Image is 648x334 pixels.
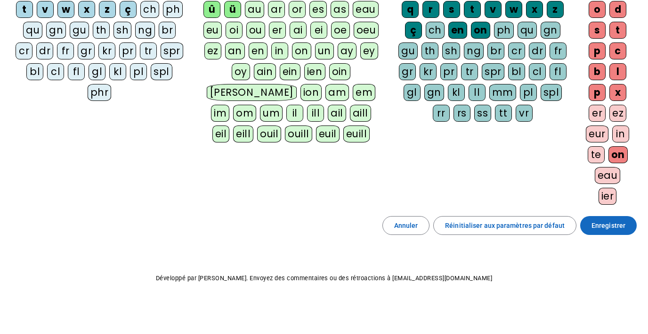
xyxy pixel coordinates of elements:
div: cl [529,63,546,80]
div: x [526,1,543,18]
div: il [286,105,303,122]
button: Annuler [382,216,430,235]
div: v [485,1,502,18]
div: ier [599,188,617,205]
div: im [211,105,229,122]
button: Réinitialiser aux paramètres par défaut [433,216,576,235]
div: spl [151,63,172,80]
div: gn [424,84,444,101]
div: kl [448,84,465,101]
div: as [331,1,349,18]
div: gu [70,22,89,39]
div: bl [26,63,43,80]
div: q [402,1,419,18]
div: gr [78,42,95,59]
div: br [159,22,176,39]
div: ez [609,105,626,122]
div: c [609,42,626,59]
div: ü [224,1,241,18]
div: ouill [285,125,312,142]
div: fr [550,42,567,59]
div: mm [489,84,516,101]
div: oin [329,63,351,80]
div: bl [508,63,525,80]
div: t [16,1,33,18]
div: p [589,84,606,101]
div: cl [47,63,64,80]
div: ain [254,63,276,80]
div: rr [433,105,450,122]
div: am [325,84,349,101]
div: pl [130,63,147,80]
div: z [547,1,564,18]
div: gr [399,63,416,80]
div: phr [88,84,112,101]
div: pr [440,63,457,80]
div: cr [508,42,525,59]
div: eur [586,125,608,142]
div: ar [268,1,285,18]
div: r [422,1,439,18]
div: eau [595,167,621,184]
div: ss [474,105,491,122]
div: ey [360,42,378,59]
div: gn [46,22,66,39]
div: en [448,22,467,39]
div: es [309,1,327,18]
div: kr [98,42,115,59]
p: Développé par [PERSON_NAME]. Envoyez des commentaires ou des rétroactions à [EMAIL_ADDRESS][DOMAI... [8,273,640,284]
div: ph [163,1,183,18]
div: br [487,42,504,59]
div: gu [398,42,418,59]
div: dr [529,42,546,59]
div: w [505,1,522,18]
div: vr [516,105,533,122]
div: eill [233,125,253,142]
div: v [37,1,54,18]
div: fr [57,42,74,59]
div: ph [494,22,514,39]
div: er [269,22,286,39]
div: au [245,1,264,18]
div: ay [338,42,356,59]
div: in [612,125,629,142]
div: fl [550,63,567,80]
div: spl [541,84,562,101]
div: ien [304,63,325,80]
div: sh [113,22,131,39]
div: in [271,42,288,59]
div: euill [343,125,370,142]
div: gl [89,63,105,80]
span: Réinitialiser aux paramètres par défaut [445,220,565,231]
div: er [589,105,606,122]
div: ill [307,105,324,122]
div: tr [140,42,157,59]
div: spr [482,63,504,80]
div: kl [109,63,126,80]
div: z [99,1,116,18]
div: aill [350,105,371,122]
div: b [589,63,606,80]
div: eau [353,1,379,18]
div: ai [290,22,307,39]
div: rs [454,105,470,122]
div: th [421,42,438,59]
div: on [292,42,311,59]
div: eil [212,125,230,142]
div: qu [518,22,537,39]
div: fl [68,63,85,80]
div: tt [495,105,512,122]
div: oy [232,63,250,80]
div: s [443,1,460,18]
div: tr [461,63,478,80]
div: oi [226,22,243,39]
div: l [609,63,626,80]
div: û [203,1,220,18]
div: ez [204,42,221,59]
div: ion [300,84,322,101]
div: qu [23,22,42,39]
div: ch [426,22,445,39]
div: oeu [354,22,379,39]
div: p [589,42,606,59]
div: o [589,1,606,18]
